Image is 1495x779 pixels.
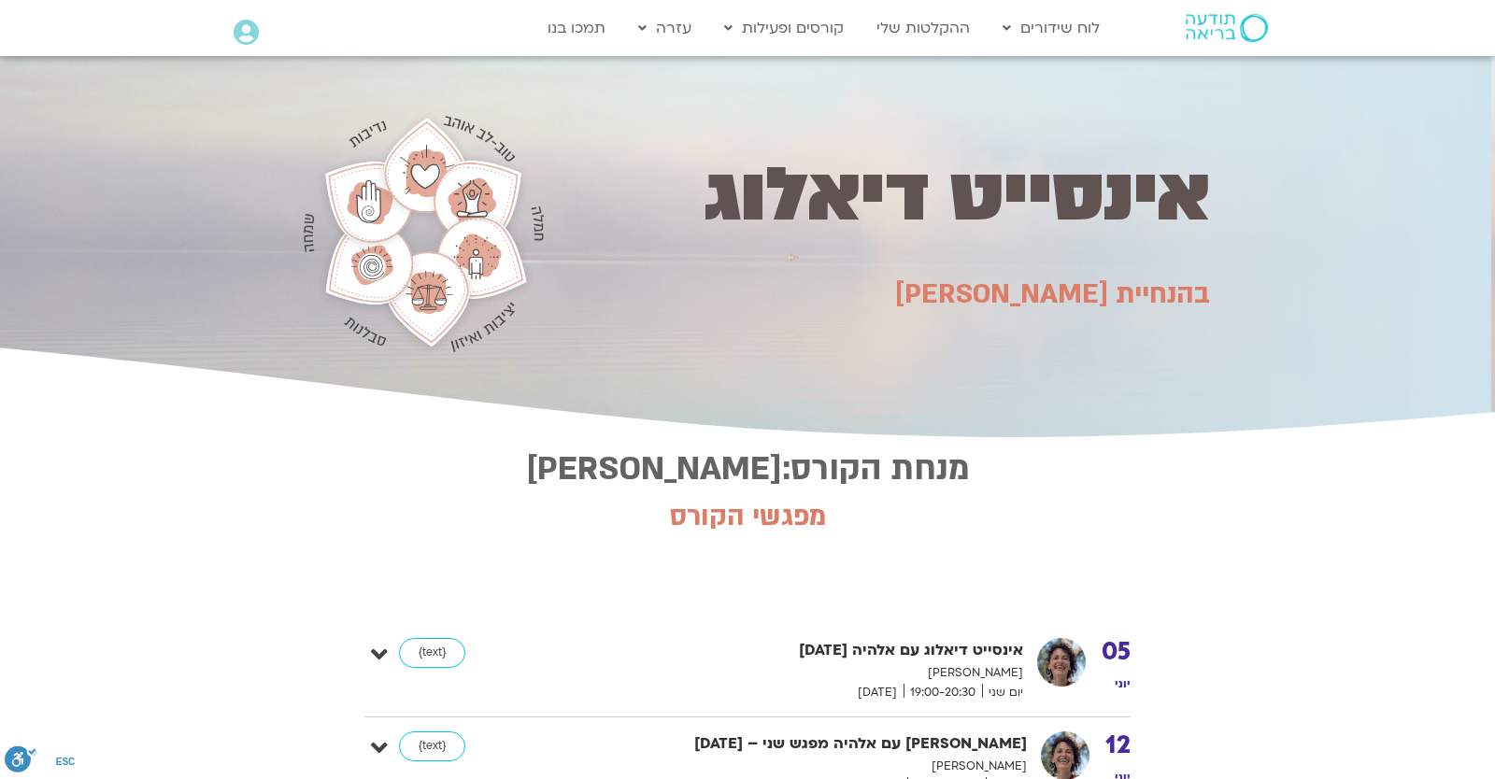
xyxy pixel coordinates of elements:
[399,638,465,668] a: {text}
[575,663,1023,683] p: [PERSON_NAME]
[402,452,1093,486] h3: מנחת הקורס:[PERSON_NAME]
[562,162,1210,231] h1: אינסייט דיאלוג
[1186,14,1268,42] img: תודעה בריאה
[575,638,1023,663] strong: אינסייט דיאלוג עם אלהיה [DATE]
[399,731,465,761] a: {text}
[578,757,1027,776] p: [PERSON_NAME]
[851,683,904,702] span: [DATE]
[538,10,615,46] a: תמכו בנו
[904,683,982,702] span: 19:00-20:30
[355,504,1140,529] h1: מפגשי הקורס
[1105,731,1131,759] strong: 12
[993,10,1109,46] a: לוח שידורים
[1102,638,1131,666] strong: 05
[982,683,1023,702] span: יום שני
[895,276,1108,313] span: [PERSON_NAME]
[629,10,701,46] a: עזרה
[715,10,853,46] a: קורסים ופעילות
[1115,676,1131,691] span: יוני
[1116,276,1210,312] span: בהנחיית
[578,731,1027,757] strong: [PERSON_NAME] עם אלהיה מפגש שני – [DATE]
[867,10,979,46] a: ההקלטות שלי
